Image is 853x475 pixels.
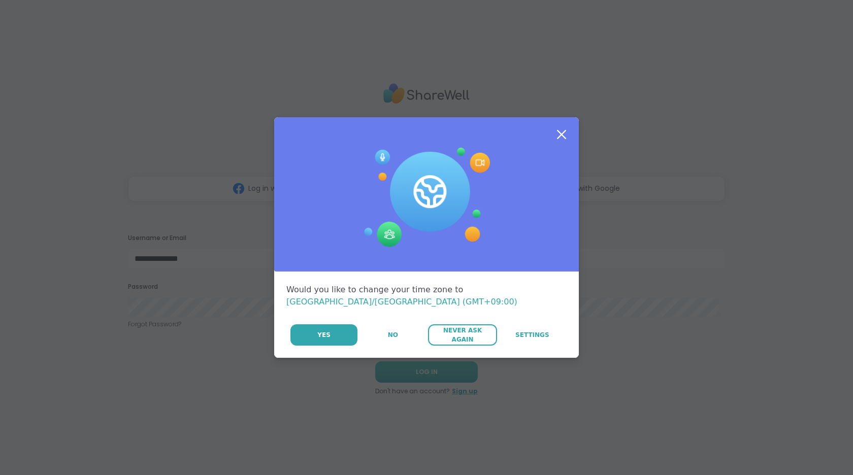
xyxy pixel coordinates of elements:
span: [GEOGRAPHIC_DATA]/[GEOGRAPHIC_DATA] (GMT+09:00) [286,297,517,307]
a: Settings [498,324,567,346]
button: No [358,324,427,346]
span: Never Ask Again [433,326,491,344]
div: Would you like to change your time zone to [286,284,567,308]
button: Yes [290,324,357,346]
span: Settings [515,330,549,340]
button: Never Ask Again [428,324,497,346]
span: Yes [317,330,331,340]
img: Session Experience [363,148,490,247]
span: No [388,330,398,340]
